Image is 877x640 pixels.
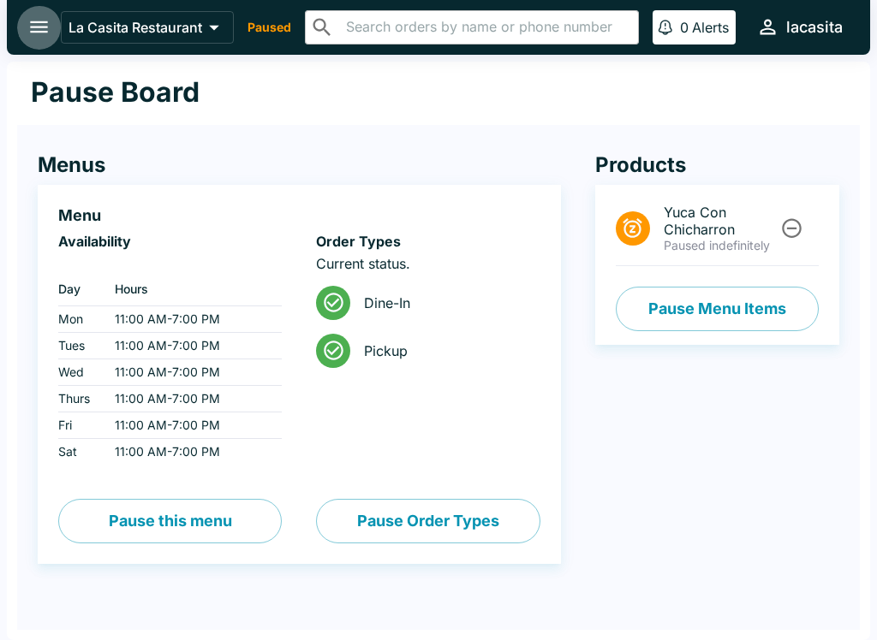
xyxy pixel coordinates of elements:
[58,386,101,412] td: Thurs
[101,412,282,439] td: 11:00 AM - 7:00 PM
[692,19,729,36] p: Alerts
[58,412,101,439] td: Fri
[101,439,282,465] td: 11:00 AM - 7:00 PM
[101,306,282,333] td: 11:00 AM - 7:00 PM
[364,294,526,311] span: Dine-In
[680,19,689,36] p: 0
[17,5,61,49] button: open drawer
[316,233,540,250] h6: Order Types
[61,11,234,44] button: La Casita Restaurant
[38,152,561,178] h4: Menus
[58,306,101,333] td: Mon
[101,272,282,306] th: Hours
[341,15,631,39] input: Search orders by name or phone number
[58,233,282,250] h6: Availability
[69,19,202,36] p: La Casita Restaurant
[31,75,200,110] h1: Pause Board
[101,386,282,412] td: 11:00 AM - 7:00 PM
[616,287,819,331] button: Pause Menu Items
[664,204,778,238] span: Yuca Con Chicharron
[248,19,291,36] p: Paused
[58,359,101,386] td: Wed
[58,333,101,359] td: Tues
[316,499,540,543] button: Pause Order Types
[58,255,282,272] p: ‏
[58,499,282,543] button: Pause this menu
[58,272,101,306] th: Day
[776,212,808,244] button: Unpause
[595,152,839,178] h4: Products
[101,333,282,359] td: 11:00 AM - 7:00 PM
[786,17,843,38] div: lacasita
[58,439,101,465] td: Sat
[101,359,282,386] td: 11:00 AM - 7:00 PM
[316,255,540,272] p: Current status.
[749,9,850,45] button: lacasita
[364,342,526,359] span: Pickup
[664,238,778,253] p: Paused indefinitely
